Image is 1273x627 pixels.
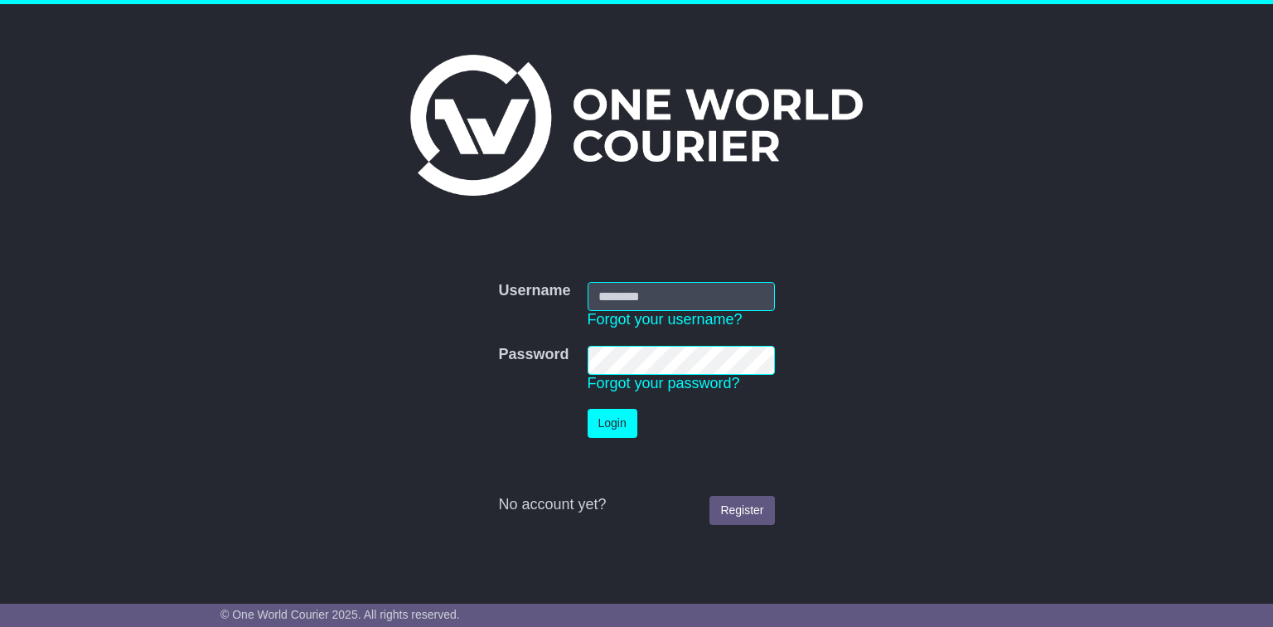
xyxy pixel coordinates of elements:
[220,608,460,621] span: © One World Courier 2025. All rights reserved.
[498,346,569,364] label: Password
[588,375,740,391] a: Forgot your password?
[410,55,863,196] img: One World
[498,282,570,300] label: Username
[588,311,743,328] a: Forgot your username?
[588,409,637,438] button: Login
[498,496,774,514] div: No account yet?
[709,496,774,525] a: Register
